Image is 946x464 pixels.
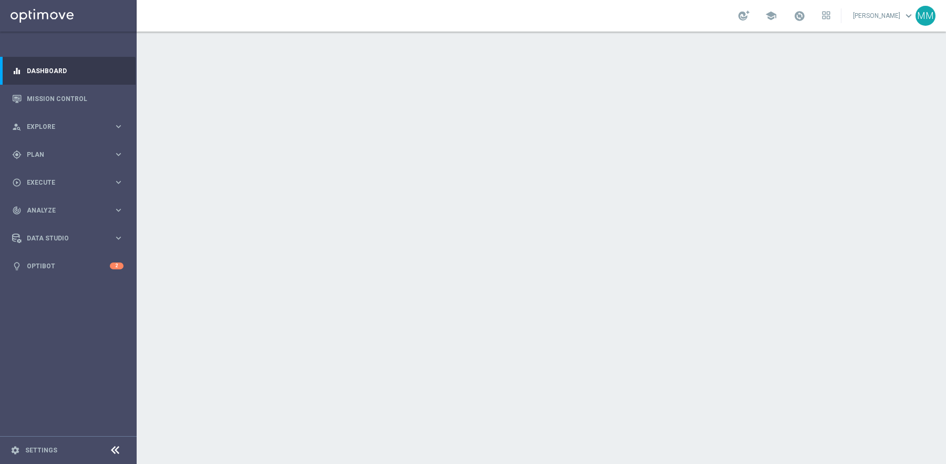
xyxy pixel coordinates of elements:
button: Mission Control [12,95,124,103]
i: play_circle_outline [12,178,22,187]
a: Optibot [27,252,110,280]
div: Optibot [12,252,124,280]
div: MM [916,6,935,26]
button: track_changes Analyze keyboard_arrow_right [12,206,124,215]
button: lightbulb Optibot 2 [12,262,124,270]
a: Settings [25,447,57,453]
i: gps_fixed [12,150,22,159]
button: equalizer Dashboard [12,67,124,75]
button: play_circle_outline Execute keyboard_arrow_right [12,178,124,187]
i: equalizer [12,66,22,76]
i: keyboard_arrow_right [114,205,124,215]
i: settings [11,446,20,455]
i: track_changes [12,206,22,215]
i: keyboard_arrow_right [114,233,124,243]
span: Execute [27,179,114,186]
i: keyboard_arrow_right [114,149,124,159]
div: Mission Control [12,85,124,113]
a: [PERSON_NAME]keyboard_arrow_down [852,8,916,24]
div: Execute [12,178,114,187]
button: person_search Explore keyboard_arrow_right [12,123,124,131]
i: keyboard_arrow_right [114,122,124,132]
div: Dashboard [12,57,124,85]
i: keyboard_arrow_right [114,177,124,187]
div: Analyze [12,206,114,215]
div: Explore [12,122,114,132]
a: Mission Control [27,85,124,113]
button: gps_fixed Plan keyboard_arrow_right [12,150,124,159]
i: lightbulb [12,261,22,271]
span: Data Studio [27,235,114,241]
a: Dashboard [27,57,124,85]
span: Analyze [27,207,114,214]
i: person_search [12,122,22,132]
span: Plan [27,152,114,158]
div: Plan [12,150,114,159]
span: school [765,10,777,22]
span: keyboard_arrow_down [903,10,914,22]
div: 2 [110,263,124,269]
button: Data Studio keyboard_arrow_right [12,234,124,243]
div: Data Studio [12,234,114,243]
span: Explore [27,124,114,130]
